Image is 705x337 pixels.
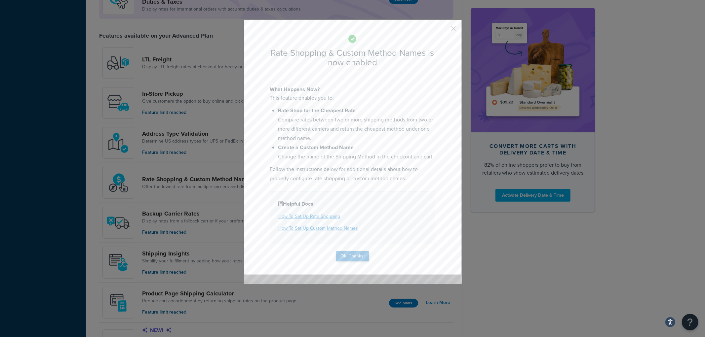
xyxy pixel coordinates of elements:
[270,48,435,67] h2: Rate Shopping & Custom Method Names is now enabled
[270,93,435,103] p: This feature enables you to:
[270,165,435,183] p: Follow the instructions below for additional details about how to properly configure rate shoppin...
[336,251,369,261] button: Ok, Thanks!
[278,143,435,161] li: Change the name of the Shipping Method in the checkout and cart
[270,85,435,93] h4: What Happens Now?
[278,106,435,143] li: Compare rates between two or more shipping methods from two or more different carriers and return...
[279,213,340,220] a: How To Set Up Rate Shopping
[278,107,356,114] b: Rate Shop for the Cheapest Rate
[279,200,427,208] h4: Helpful Docs
[278,144,354,151] b: Create a Custom Method Name
[279,225,358,232] a: How To Set Up Custom Method Names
